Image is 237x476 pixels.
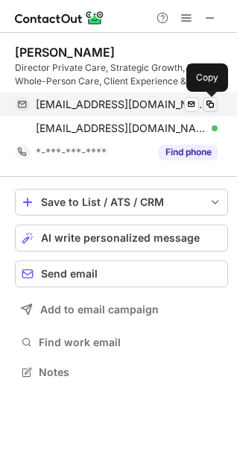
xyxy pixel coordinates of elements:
div: Save to List / ATS / CRM [41,196,202,208]
button: Reveal Button [159,145,218,160]
span: Find work email [39,336,222,349]
button: Send email [15,260,228,287]
span: Send email [41,268,98,280]
button: AI write personalized message [15,225,228,251]
span: Notes [39,366,222,379]
span: [EMAIL_ADDRESS][DOMAIN_NAME] [36,122,206,135]
span: Add to email campaign [40,304,159,316]
button: Find work email [15,332,228,353]
div: Director Private Care, Strategic Growth, Driving Whole-Person Care, Client Experience & Team Grow... [15,61,228,88]
button: Add to email campaign [15,296,228,323]
button: save-profile-one-click [15,189,228,216]
div: [PERSON_NAME] [15,45,115,60]
img: ContactOut v5.3.10 [15,9,104,27]
span: AI write personalized message [41,232,200,244]
button: Notes [15,362,228,383]
span: [EMAIL_ADDRESS][DOMAIN_NAME] [36,98,206,111]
